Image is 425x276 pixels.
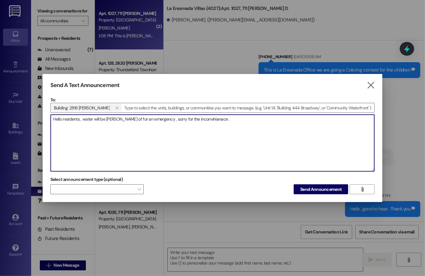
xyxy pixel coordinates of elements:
button: Send Announcement [294,184,348,194]
button: Building: 2819 Kim [112,104,122,112]
i:  [367,82,375,89]
label: Select announcement type (optional) [50,175,123,184]
p: To: [50,97,375,103]
h3: Send A Text Announcement [50,82,119,89]
span: Send Announcement [300,186,342,193]
span: Building: 2819 Kim [54,104,110,112]
div: Hello residents , water will be [PERSON_NAME] of for an emergency , sorry for the inconvinianace . [50,114,375,172]
textarea: Hello residents , water will be [PERSON_NAME] of for an emergency , sorry for the inconvinianace . [51,115,375,171]
input: Type to select the units, buildings, or communities you want to message. (e.g. 'Unit 1A', 'Buildi... [122,103,374,113]
i:  [115,105,119,110]
i:  [360,187,365,192]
